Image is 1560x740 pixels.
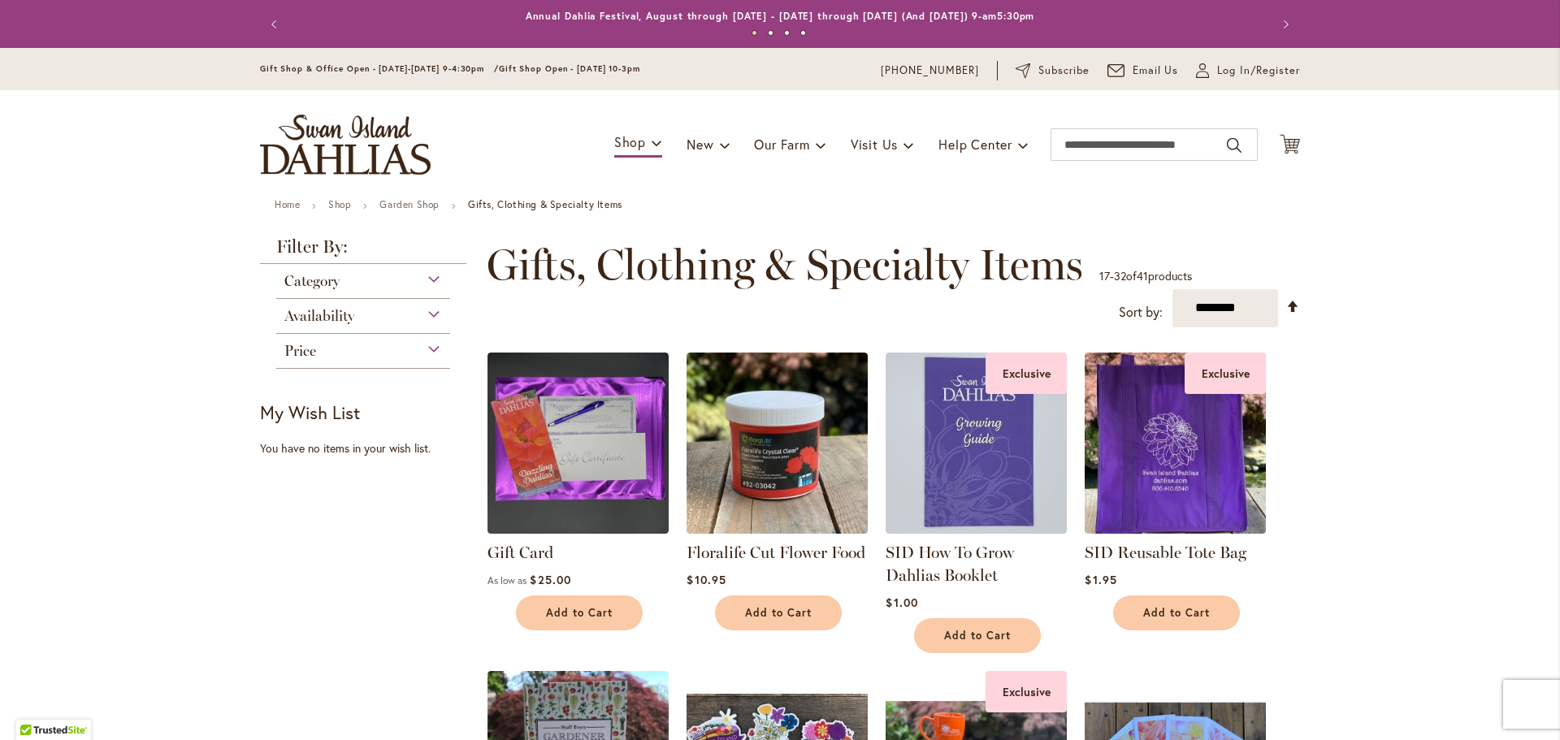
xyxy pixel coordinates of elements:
button: Add to Cart [516,595,643,630]
span: Our Farm [754,136,809,153]
span: Gift Shop Open - [DATE] 10-3pm [499,63,640,74]
a: Garden Shop [379,198,440,210]
span: Log In/Register [1217,63,1300,79]
a: Floralife Cut Flower Food [687,521,868,537]
img: Swan Island Dahlias - How to Grow Guide [886,353,1067,534]
a: Floralife Cut Flower Food [687,543,865,562]
a: Annual Dahlia Festival, August through [DATE] - [DATE] through [DATE] (And [DATE]) 9-am5:30pm [526,10,1035,22]
a: Log In/Register [1196,63,1300,79]
span: Gift Shop & Office Open - [DATE]-[DATE] 9-4:30pm / [260,63,499,74]
p: - of products [1099,263,1192,289]
button: Previous [260,8,292,41]
button: 3 of 4 [784,30,790,36]
a: Gift Card [487,543,553,562]
img: SID Reusable Tote Bag [1085,353,1266,534]
span: 32 [1114,268,1126,283]
span: Help Center [938,136,1012,153]
span: Price [284,342,316,360]
button: Next [1267,8,1300,41]
button: Add to Cart [914,618,1041,653]
span: New [687,136,713,153]
a: Shop [328,198,351,210]
span: Availability [284,307,354,325]
a: SID How To Grow Dahlias Booklet [886,543,1014,585]
a: [PHONE_NUMBER] [881,63,979,79]
a: Swan Island Dahlias - How to Grow Guide Exclusive [886,521,1067,537]
button: 4 of 4 [800,30,806,36]
span: Add to Cart [944,629,1011,643]
span: Category [284,272,340,290]
a: Gift Certificate [487,521,669,537]
span: 17 [1099,268,1110,283]
span: Shop [614,133,646,150]
span: $25.00 [530,572,570,587]
span: As low as [487,574,526,586]
a: Home [275,198,300,210]
a: store logo [260,115,431,175]
div: Exclusive [986,353,1067,394]
span: Visit Us [851,136,898,153]
div: Exclusive [1185,353,1266,394]
strong: Gifts, Clothing & Specialty Items [468,198,622,210]
label: Sort by: [1119,297,1163,327]
img: Floralife Cut Flower Food [687,353,868,534]
span: $10.95 [687,572,726,587]
div: You have no items in your wish list. [260,440,477,457]
a: Email Us [1107,63,1179,79]
span: $1.95 [1085,572,1116,587]
button: Add to Cart [715,595,842,630]
a: SID Reusable Tote Bag Exclusive [1085,521,1266,537]
a: SID Reusable Tote Bag [1085,543,1246,562]
a: Subscribe [1016,63,1090,79]
span: 41 [1137,268,1148,283]
span: Email Us [1133,63,1179,79]
span: Add to Cart [1143,606,1210,620]
span: Subscribe [1038,63,1090,79]
button: Add to Cart [1113,595,1240,630]
strong: Filter By: [260,238,466,264]
span: Gifts, Clothing & Specialty Items [487,240,1083,289]
strong: My Wish List [260,400,360,424]
span: $1.00 [886,595,917,610]
div: Exclusive [986,671,1067,712]
span: Add to Cart [546,606,613,620]
button: 2 of 4 [768,30,773,36]
img: Gift Certificate [487,353,669,534]
button: 1 of 4 [752,30,757,36]
span: Add to Cart [745,606,812,620]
